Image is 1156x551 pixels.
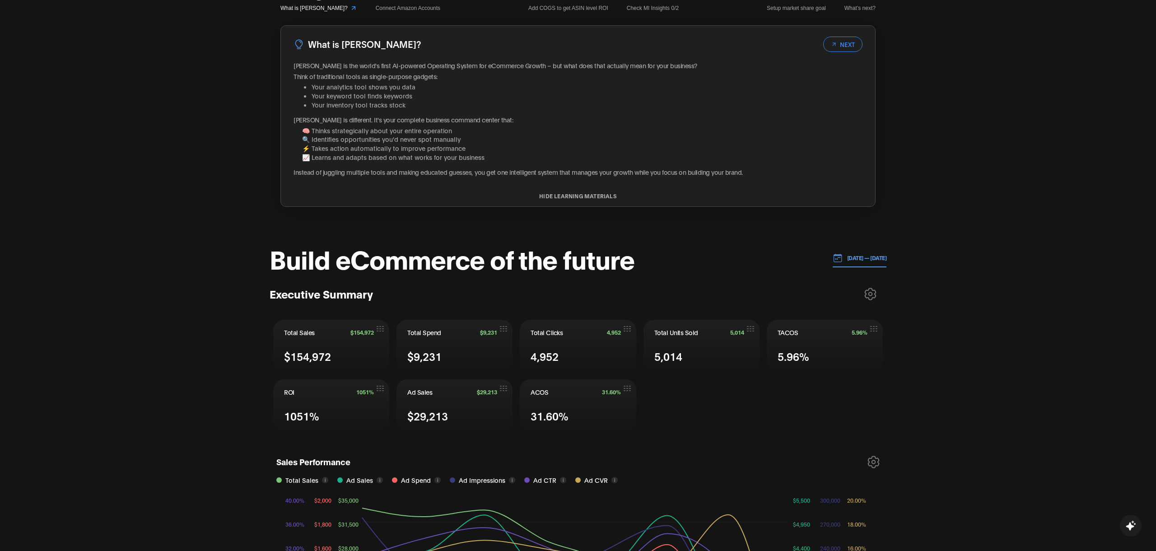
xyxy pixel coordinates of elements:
[281,193,875,199] button: HIDE LEARNING MATERIALS
[477,389,497,395] span: $29,213
[843,254,887,262] p: [DATE] — [DATE]
[852,329,867,336] span: 5.96%
[284,328,315,337] span: Total Sales
[844,4,876,13] span: What’s next?
[531,348,559,364] span: 4,952
[401,475,431,485] span: Ad Spend
[654,328,698,337] span: Total Units Sold
[793,497,810,504] tspan: $5,500
[520,320,636,372] button: Total Clicks4,9524,952
[377,477,383,483] button: i
[350,329,374,336] span: $154,972
[338,521,359,528] tspan: $31,500
[434,477,441,483] button: i
[607,329,621,336] span: 4,952
[312,100,862,109] li: Your inventory tool tracks stock
[280,4,348,13] span: What is [PERSON_NAME]?
[520,379,636,432] button: ACOS31.60%31.60%
[480,329,497,336] span: $9,231
[294,72,862,81] p: Think of traditional tools as single-purpose gadgets:
[833,249,887,267] button: [DATE] — [DATE]
[407,348,442,364] span: $9,231
[396,320,513,372] button: Total Spend$9,231$9,231
[847,521,866,528] tspan: 18.00%
[654,348,682,364] span: 5,014
[531,408,569,424] span: 31.60%
[284,408,319,424] span: 1051%
[284,348,331,364] span: $154,972
[276,456,350,471] h1: Sales Performance
[730,329,744,336] span: 5,014
[270,287,373,301] h3: Executive Summary
[533,475,556,485] span: Ad CTR
[643,320,760,372] button: Total Units Sold5,0145,014
[314,497,331,504] tspan: $2,000
[322,477,328,483] button: i
[302,126,862,135] li: 🧠 Thinks strategically about your entire operation
[294,39,304,50] img: LightBulb
[528,4,608,13] span: Add COGS to get ASIN level ROI
[294,168,862,177] p: Instead of juggling multiple tools and making educated guesses, you get one intelligent system th...
[584,475,608,485] span: Ad CVR
[793,521,810,528] tspan: $4,950
[396,379,513,432] button: Ad Sales$29,213$29,213
[314,521,331,528] tspan: $1,800
[346,475,373,485] span: Ad Sales
[302,144,862,153] li: ⚡ Takes action automatically to improve performance
[312,82,862,91] li: Your analytics tool shows you data
[302,135,862,144] li: 🔍 Identifies opportunities you'd never spot manually
[338,497,359,504] tspan: $35,000
[820,521,840,528] tspan: 270,000
[833,253,843,263] img: 01.01.24 — 07.01.24
[285,497,304,504] tspan: 40.00%
[294,61,862,70] p: [PERSON_NAME] is the world's first AI-powered Operating System for eCommerce Growth – but what do...
[285,475,318,485] span: Total Sales
[356,389,374,395] span: 1051%
[820,497,840,504] tspan: 300,000
[767,4,826,13] span: Setup market share goal
[627,4,679,13] span: Check MI Insights 0/2
[285,521,304,528] tspan: 36.00%
[407,408,448,424] span: $29,213
[407,328,441,337] span: Total Spend
[459,475,505,485] span: Ad Impressions
[778,328,798,337] span: TACOS
[273,379,389,432] button: ROI1051%1051%
[273,320,389,372] button: Total Sales$154,972$154,972
[823,37,862,52] button: NEXT
[284,388,294,397] span: ROI
[531,328,563,337] span: Total Clicks
[602,389,621,395] span: 31.60%
[778,348,809,364] span: 5.96%
[767,320,883,372] button: TACOS5.96%5.96%
[611,477,618,483] button: i
[308,37,421,51] h3: What is [PERSON_NAME]?
[847,497,866,504] tspan: 20.00%
[531,388,548,397] span: ACOS
[560,477,566,483] button: i
[312,91,862,100] li: Your keyword tool finds keywords
[270,245,634,272] h1: Build eCommerce of the future
[302,153,862,162] li: 📈 Learns and adapts based on what works for your business
[294,115,862,124] p: [PERSON_NAME] is different. It's your complete business command center that:
[407,388,432,397] span: Ad Sales
[509,477,515,483] button: i
[376,4,440,13] span: Connect Amazon Accounts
